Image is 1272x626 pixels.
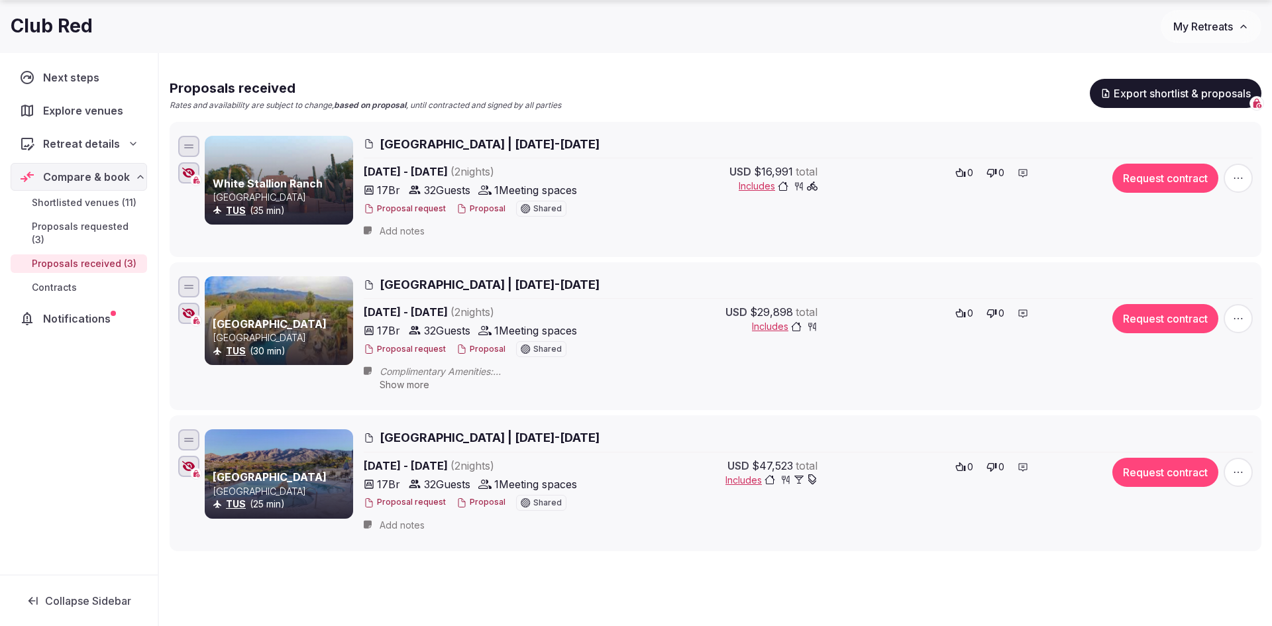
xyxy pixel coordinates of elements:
span: 0 [998,307,1004,320]
span: USD [727,458,749,474]
span: Add notes [380,519,425,532]
span: 0 [967,460,973,474]
span: 17 Br [377,182,400,198]
span: Proposals requested (3) [32,220,142,246]
a: Next steps [11,64,147,91]
button: Request contract [1112,164,1218,193]
span: 17 Br [377,323,400,339]
button: Includes [725,474,818,487]
span: Retreat details [43,136,120,152]
p: [GEOGRAPHIC_DATA] [213,331,350,344]
a: Notifications [11,305,147,333]
span: 0 [967,166,973,180]
button: Includes [739,180,818,193]
span: Shared [533,205,562,213]
span: Collapse Sidebar [45,594,131,607]
span: Shared [533,345,562,353]
a: Proposals received (3) [11,254,147,273]
a: TUS [226,205,246,216]
button: Proposal request [364,497,446,508]
p: [GEOGRAPHIC_DATA] [213,191,350,204]
button: 0 [951,304,977,323]
span: [GEOGRAPHIC_DATA] | [DATE]-[DATE] [380,276,600,293]
span: 0 [998,460,1004,474]
span: Notifications [43,311,116,327]
span: Next steps [43,70,105,85]
button: TUS [226,344,246,358]
button: Collapse Sidebar [11,586,147,615]
a: Contracts [11,278,147,297]
span: USD [729,164,751,180]
span: $29,898 [750,304,793,320]
button: 0 [982,458,1008,476]
span: Shared [533,499,562,507]
div: (30 min) [213,344,350,358]
button: TUS [226,497,246,511]
a: TUS [226,498,246,509]
span: 32 Guests [424,182,470,198]
span: Proposals received (3) [32,257,136,270]
strong: based on proposal [334,100,406,110]
a: Explore venues [11,97,147,125]
span: ( 2 night s ) [450,305,494,319]
div: (35 min) [213,204,350,217]
span: 1 Meeting spaces [494,323,577,339]
span: Show more [380,379,429,390]
h2: Proposals received [170,79,561,97]
span: 1 Meeting spaces [494,182,577,198]
span: total [796,458,818,474]
span: ( 2 night s ) [450,459,494,472]
button: 0 [982,164,1008,182]
span: Shortlisted venues (11) [32,196,136,209]
span: My Retreats [1173,20,1233,33]
span: [DATE] - [DATE] [364,458,597,474]
button: Includes [752,320,818,333]
span: Compare & book [43,169,130,185]
h1: Club Red [11,13,93,39]
a: Shortlisted venues (11) [11,193,147,212]
button: Request contract [1112,304,1218,333]
span: 0 [967,307,973,320]
span: [GEOGRAPHIC_DATA] | [DATE]-[DATE] [380,429,600,446]
button: Export shortlist & proposals [1090,79,1261,108]
span: total [796,164,818,180]
a: Proposals requested (3) [11,217,147,249]
button: Proposal [456,497,505,508]
span: $16,991 [754,164,793,180]
span: $47,523 [752,458,793,474]
span: Add notes [380,225,425,238]
span: 17 Br [377,476,400,492]
span: Explore venues [43,103,129,119]
span: total [796,304,818,320]
span: 1 Meeting spaces [494,476,577,492]
button: Proposal [456,203,505,215]
span: [DATE] - [DATE] [364,164,597,180]
span: [GEOGRAPHIC_DATA] | [DATE]-[DATE] [380,136,600,152]
p: Rates and availability are subject to change, , until contracted and signed by all parties [170,100,561,111]
button: Proposal request [364,344,446,355]
button: 0 [951,164,977,182]
span: 32 Guests [424,323,470,339]
p: [GEOGRAPHIC_DATA] [213,485,350,498]
a: TUS [226,345,246,356]
a: White Stallion Ranch [213,177,323,190]
span: 32 Guests [424,476,470,492]
span: 0 [998,166,1004,180]
span: ( 2 night s ) [450,165,494,178]
span: Contracts [32,281,77,294]
a: [GEOGRAPHIC_DATA] [213,470,327,484]
button: Proposal request [364,203,446,215]
span: Complimentary Amenities: * Wi-Fi * Parking * Indoor and Outdoor Pool * Tennis Courts and Pickle B... [380,365,538,378]
button: 0 [982,304,1008,323]
a: [GEOGRAPHIC_DATA] [213,317,327,331]
span: USD [725,304,747,320]
span: [DATE] - [DATE] [364,304,597,320]
button: Request contract [1112,458,1218,487]
button: 0 [951,458,977,476]
button: TUS [226,204,246,217]
div: (25 min) [213,497,350,511]
button: My Retreats [1161,10,1261,43]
